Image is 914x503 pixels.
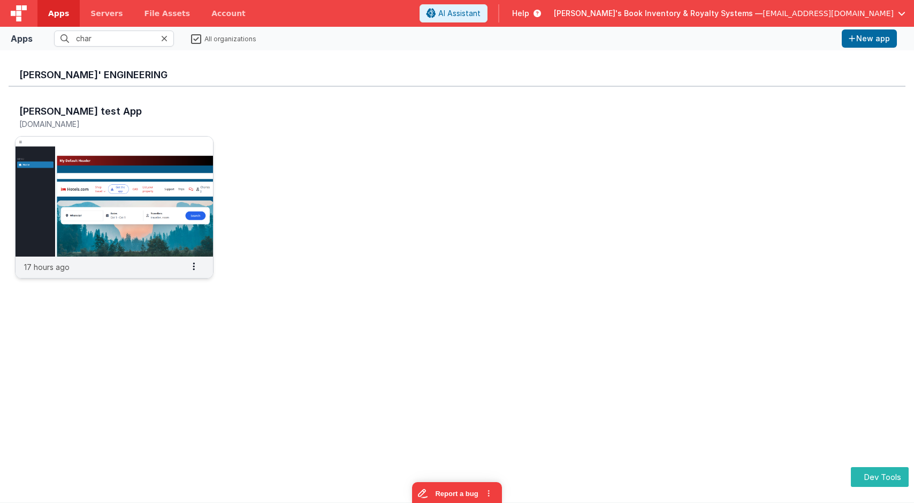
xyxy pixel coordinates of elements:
button: New app [842,29,897,48]
label: All organizations [191,33,256,43]
span: AI Assistant [438,8,481,19]
span: [PERSON_NAME]'s Book Inventory & Royalty Systems — [554,8,763,19]
span: Servers [90,8,123,19]
button: Dev Tools [851,467,909,487]
input: Search apps [54,31,174,47]
span: [EMAIL_ADDRESS][DOMAIN_NAME] [763,8,894,19]
p: 17 hours ago [24,261,70,273]
h3: [PERSON_NAME] test App [19,106,142,117]
span: File Assets [144,8,191,19]
h5: [DOMAIN_NAME] [19,120,187,128]
span: Apps [48,8,69,19]
span: Help [512,8,529,19]
div: Apps [11,32,33,45]
h3: [PERSON_NAME]' Engineering [19,70,895,80]
button: AI Assistant [420,4,488,22]
button: [PERSON_NAME]'s Book Inventory & Royalty Systems — [EMAIL_ADDRESS][DOMAIN_NAME] [554,8,905,19]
